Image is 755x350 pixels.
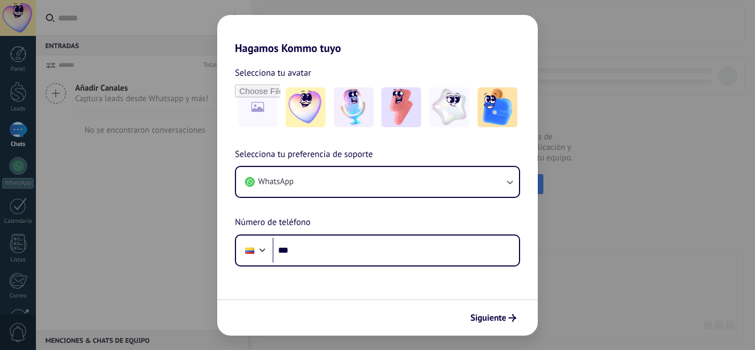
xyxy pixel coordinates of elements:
[235,216,311,230] span: Número de teléfono
[381,87,421,127] img: -3.jpeg
[217,15,538,55] h2: Hagamos Kommo tuyo
[236,167,519,197] button: WhatsApp
[429,87,469,127] img: -4.jpeg
[478,87,517,127] img: -5.jpeg
[470,314,506,322] span: Siguiente
[465,309,521,327] button: Siguiente
[334,87,374,127] img: -2.jpeg
[258,176,293,187] span: WhatsApp
[235,66,311,80] span: Selecciona tu avatar
[239,239,260,262] div: Colombia: + 57
[286,87,326,127] img: -1.jpeg
[235,148,373,162] span: Selecciona tu preferencia de soporte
